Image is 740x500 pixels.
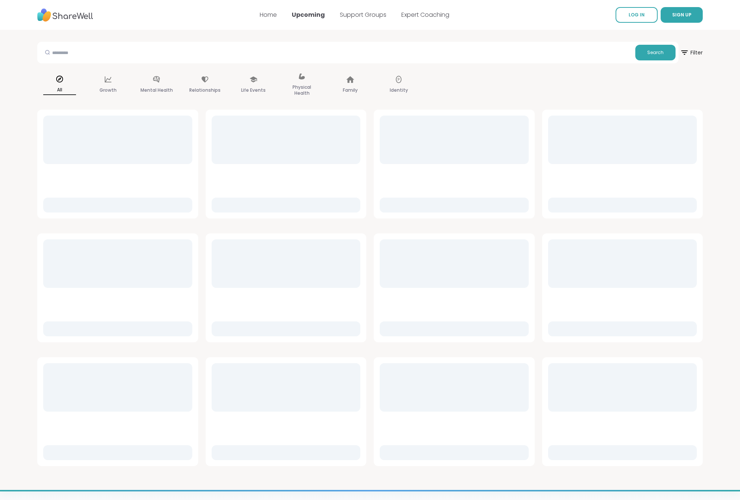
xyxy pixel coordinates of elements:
p: Mental Health [140,86,173,95]
a: Expert Coaching [401,10,449,19]
p: Physical Health [285,83,318,98]
button: SIGN UP [661,7,703,23]
button: Filter [680,42,703,63]
p: Growth [99,86,117,95]
p: Relationships [189,86,221,95]
span: Search [647,49,664,56]
p: Family [343,86,358,95]
a: Upcoming [292,10,325,19]
img: ShareWell Nav Logo [37,5,93,25]
p: Identity [390,86,408,95]
span: Filter [680,44,703,62]
p: Life Events [241,86,266,95]
span: SIGN UP [672,12,692,18]
button: Search [635,45,676,60]
a: LOG IN [616,7,658,23]
a: Home [260,10,277,19]
p: All [43,85,76,95]
a: Support Groups [340,10,386,19]
span: LOG IN [629,12,645,18]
